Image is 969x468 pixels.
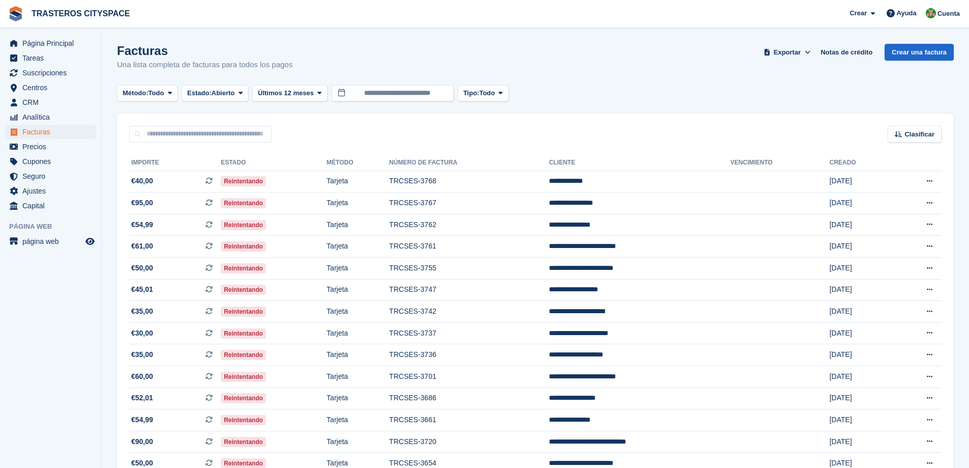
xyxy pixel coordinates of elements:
td: Tarjeta [327,214,389,236]
td: [DATE] [830,366,892,388]
td: TRCSES-3742 [389,301,549,323]
a: menu [5,154,96,169]
span: Método: [123,88,149,98]
span: Clasificar [904,129,934,140]
th: Vencimiento [730,155,830,171]
span: Reintentando [221,415,266,425]
td: Tarjeta [327,388,389,409]
td: [DATE] [830,258,892,280]
span: Analítica [22,110,83,124]
a: menu [5,66,96,80]
a: Notas de crédito [816,44,876,61]
span: Ajustes [22,184,83,198]
span: Reintentando [221,176,266,186]
td: Tarjeta [327,366,389,388]
a: menu [5,80,96,95]
span: €61,00 [131,241,153,252]
span: Centros [22,80,83,95]
td: [DATE] [830,409,892,431]
td: TRCSES-3686 [389,388,549,409]
td: [DATE] [830,431,892,453]
span: Suscripciones [22,66,83,80]
span: Estado: [187,88,212,98]
td: Tarjeta [327,322,389,344]
span: CRM [22,95,83,109]
span: Todo [149,88,164,98]
span: €95,00 [131,198,153,208]
td: TRCSES-3747 [389,279,549,301]
span: Reintentando [221,307,266,317]
th: Número de factura [389,155,549,171]
span: Reintentando [221,437,266,447]
a: TRASTEROS CITYSPACE [27,5,134,22]
span: Reintentando [221,350,266,360]
td: Tarjeta [327,192,389,214]
span: €50,00 [131,263,153,273]
span: Cuenta [937,9,960,19]
span: €30,00 [131,328,153,339]
span: €45,01 [131,284,153,295]
span: €40,00 [131,176,153,186]
td: [DATE] [830,171,892,192]
button: Últimos 12 meses [252,85,328,102]
td: TRCSES-3661 [389,409,549,431]
th: Estado [221,155,327,171]
td: [DATE] [830,236,892,258]
a: menu [5,51,96,65]
span: Reintentando [221,285,266,295]
span: Reintentando [221,263,266,273]
a: menú [5,234,96,249]
span: Reintentando [221,328,266,339]
td: [DATE] [830,344,892,366]
span: Reintentando [221,220,266,230]
td: TRCSES-3736 [389,344,549,366]
span: Últimos 12 meses [258,88,314,98]
span: Facturas [22,125,83,139]
a: menu [5,199,96,213]
td: Tarjeta [327,171,389,192]
a: Vista previa de la tienda [84,235,96,247]
p: Una lista completa de facturas para todos los pagos [117,59,292,71]
span: €35,00 [131,349,153,360]
span: Abierto [212,88,235,98]
td: TRCSES-3762 [389,214,549,236]
span: Exportar [774,47,801,58]
a: menu [5,125,96,139]
span: Tareas [22,51,83,65]
td: [DATE] [830,214,892,236]
button: Tipo: Todo [458,85,509,102]
th: Creado [830,155,892,171]
td: [DATE] [830,192,892,214]
span: €54,99 [131,219,153,230]
td: [DATE] [830,279,892,301]
th: Cliente [549,155,730,171]
td: Tarjeta [327,301,389,323]
span: Cupones [22,154,83,169]
td: TRCSES-3768 [389,171,549,192]
span: Reintentando [221,198,266,208]
a: Crear una factura [885,44,954,61]
span: Capital [22,199,83,213]
td: Tarjeta [327,258,389,280]
th: Método [327,155,389,171]
span: Precios [22,140,83,154]
a: menu [5,184,96,198]
td: Tarjeta [327,236,389,258]
span: Página Principal [22,36,83,50]
td: TRCSES-3720 [389,431,549,453]
td: TRCSES-3755 [389,258,549,280]
td: Tarjeta [327,431,389,453]
a: menu [5,169,96,183]
td: TRCSES-3761 [389,236,549,258]
span: Seguro [22,169,83,183]
td: Tarjeta [327,279,389,301]
span: €52,01 [131,393,153,403]
span: €90,00 [131,436,153,447]
span: Ayuda [897,8,917,18]
a: menu [5,110,96,124]
a: menu [5,36,96,50]
td: [DATE] [830,301,892,323]
span: Todo [479,88,495,98]
td: TRCSES-3737 [389,322,549,344]
td: Tarjeta [327,344,389,366]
